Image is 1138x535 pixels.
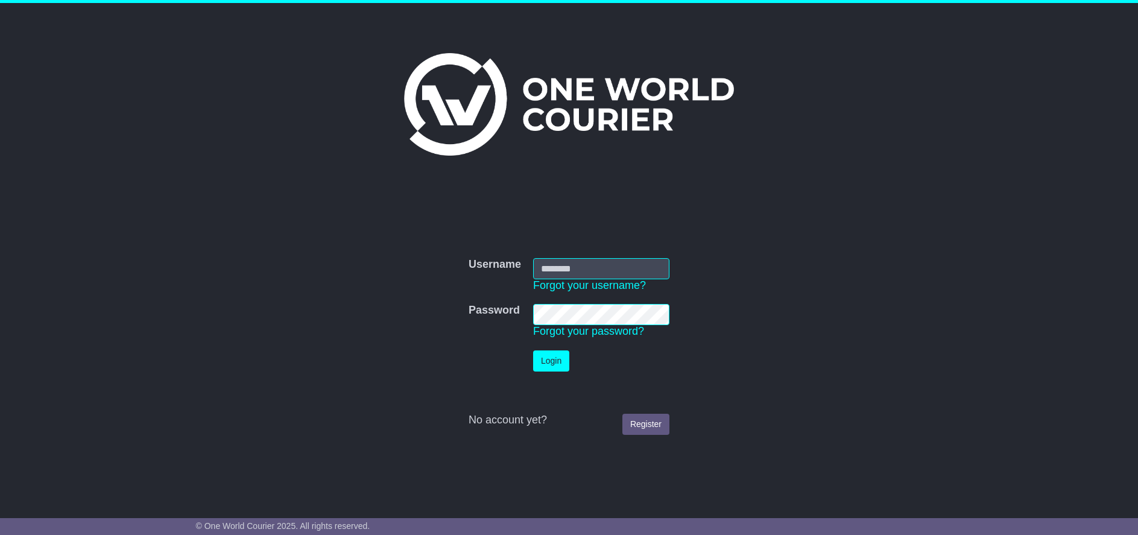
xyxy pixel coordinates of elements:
img: One World [404,53,733,156]
div: No account yet? [469,414,669,427]
button: Login [533,350,569,372]
a: Forgot your username? [533,279,646,291]
span: © One World Courier 2025. All rights reserved. [196,521,370,531]
a: Register [622,414,669,435]
a: Forgot your password? [533,325,644,337]
label: Password [469,304,520,317]
label: Username [469,258,521,271]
